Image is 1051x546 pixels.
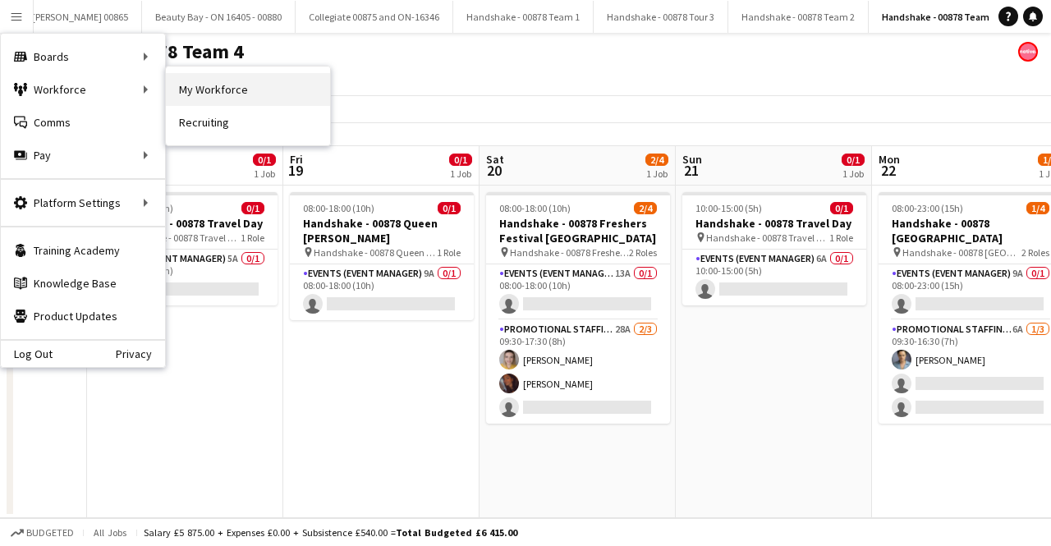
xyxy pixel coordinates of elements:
[902,246,1021,259] span: Handshake - 00878 [GEOGRAPHIC_DATA]
[314,246,437,259] span: Handshake - 00878 Queen [PERSON_NAME]
[879,152,900,167] span: Mon
[1,139,165,172] div: Pay
[1,300,165,333] a: Product Updates
[706,232,829,244] span: Handshake - 00878 Travel Day
[254,167,275,180] div: 1 Job
[438,202,461,214] span: 0/1
[486,152,504,167] span: Sat
[26,527,74,539] span: Budgeted
[1,106,165,139] a: Comms
[876,161,900,180] span: 22
[253,154,276,166] span: 0/1
[94,250,278,305] app-card-role: Events (Event Manager)5A0/110:00-15:00 (5h)
[486,264,670,320] app-card-role: Events (Event Manager)13A0/108:00-18:00 (10h)
[449,154,472,166] span: 0/1
[682,152,702,167] span: Sun
[486,192,670,424] app-job-card: 08:00-18:00 (10h)2/4Handshake - 00878 Freshers Festival [GEOGRAPHIC_DATA] Handshake - 00878 Fresh...
[486,216,670,245] h3: Handshake - 00878 Freshers Festival [GEOGRAPHIC_DATA]
[437,246,461,259] span: 1 Role
[1,40,165,73] div: Boards
[450,167,471,180] div: 1 Job
[869,1,1010,33] button: Handshake - 00878 Team 4
[117,232,241,244] span: Handshake - 00878 Travel Day
[634,202,657,214] span: 2/4
[453,1,594,33] button: Handshake - 00878 Team 1
[94,192,278,305] app-job-card: 10:00-15:00 (5h)0/1Handshake - 00878 Travel Day Handshake - 00878 Travel Day1 RoleEvents (Event M...
[1,347,53,360] a: Log Out
[1,73,165,106] div: Workforce
[629,246,657,259] span: 2 Roles
[682,216,866,231] h3: Handshake - 00878 Travel Day
[728,1,869,33] button: Handshake - 00878 Team 2
[829,232,853,244] span: 1 Role
[396,526,517,539] span: Total Budgeted £6 415.00
[842,154,865,166] span: 0/1
[1,267,165,300] a: Knowledge Base
[594,1,728,33] button: Handshake - 00878 Tour 3
[8,524,76,542] button: Budgeted
[842,167,864,180] div: 1 Job
[94,216,278,231] h3: Handshake - 00878 Travel Day
[241,202,264,214] span: 0/1
[646,167,668,180] div: 1 Job
[830,202,853,214] span: 0/1
[19,1,142,33] button: [PERSON_NAME] 00865
[645,154,668,166] span: 2/4
[303,202,374,214] span: 08:00-18:00 (10h)
[510,246,629,259] span: Handshake - 00878 Freshers Festival [GEOGRAPHIC_DATA]
[892,202,963,214] span: 08:00-23:00 (15h)
[166,106,330,139] a: Recruiting
[296,1,453,33] button: Collegiate 00875 and ON-16346
[1,234,165,267] a: Training Academy
[1,186,165,219] div: Platform Settings
[116,347,165,360] a: Privacy
[90,526,130,539] span: All jobs
[290,152,303,167] span: Fri
[290,264,474,320] app-card-role: Events (Event Manager)9A0/108:00-18:00 (10h)
[142,1,296,33] button: Beauty Bay - ON 16405 - 00880
[1018,42,1038,62] app-user-avatar: native Staffing
[241,232,264,244] span: 1 Role
[682,192,866,305] app-job-card: 10:00-15:00 (5h)0/1Handshake - 00878 Travel Day Handshake - 00878 Travel Day1 RoleEvents (Event M...
[695,202,762,214] span: 10:00-15:00 (5h)
[290,192,474,320] app-job-card: 08:00-18:00 (10h)0/1Handshake - 00878 Queen [PERSON_NAME] Handshake - 00878 Queen [PERSON_NAME]1 ...
[1026,202,1049,214] span: 1/4
[287,161,303,180] span: 19
[486,320,670,424] app-card-role: Promotional Staffing (Brand Ambassadors)28A2/309:30-17:30 (8h)[PERSON_NAME][PERSON_NAME]
[1021,246,1049,259] span: 2 Roles
[484,161,504,180] span: 20
[166,73,330,106] a: My Workforce
[680,161,702,180] span: 21
[499,202,571,214] span: 08:00-18:00 (10h)
[144,526,517,539] div: Salary £5 875.00 + Expenses £0.00 + Subsistence £540.00 =
[682,250,866,305] app-card-role: Events (Event Manager)6A0/110:00-15:00 (5h)
[290,216,474,245] h3: Handshake - 00878 Queen [PERSON_NAME]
